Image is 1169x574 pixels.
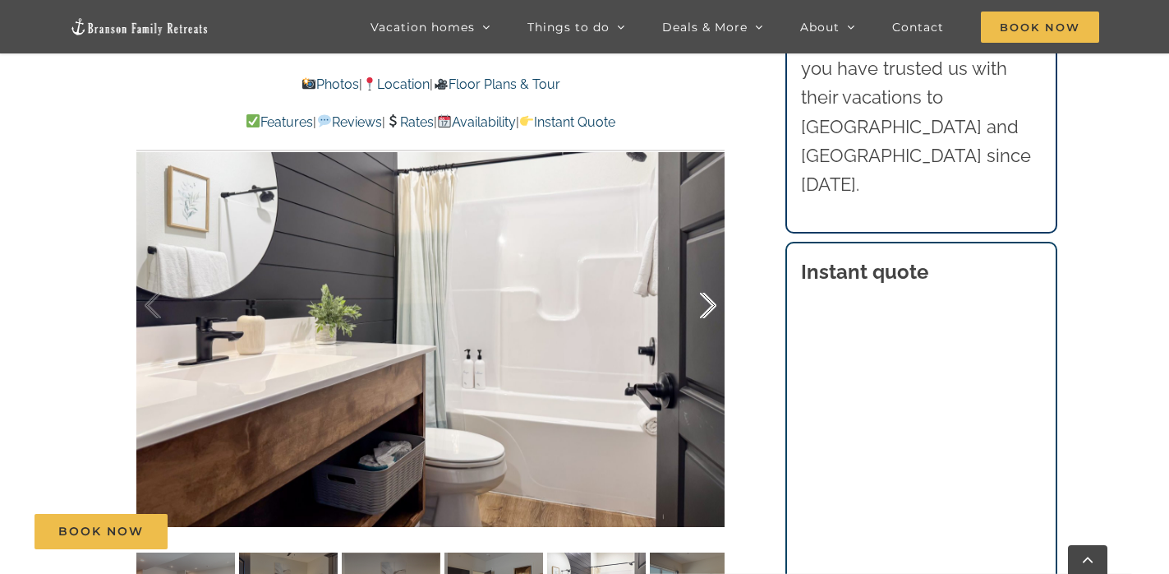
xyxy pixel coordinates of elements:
[246,114,313,130] a: Features
[892,21,944,33] span: Contact
[435,77,448,90] img: 🎥
[136,74,725,95] p: | |
[800,21,840,33] span: About
[385,114,434,130] a: Rates
[318,114,331,127] img: 💬
[527,21,610,33] span: Things to do
[363,77,376,90] img: 📍
[70,17,209,36] img: Branson Family Retreats Logo
[438,114,451,127] img: 📆
[519,114,615,130] a: Instant Quote
[662,21,748,33] span: Deals & More
[136,112,725,133] p: | | | |
[316,114,381,130] a: Reviews
[520,114,533,127] img: 👉
[437,114,516,130] a: Availability
[370,21,475,33] span: Vacation homes
[58,525,144,539] span: Book Now
[246,114,260,127] img: ✅
[302,77,315,90] img: 📸
[433,76,559,92] a: Floor Plans & Tour
[301,76,359,92] a: Photos
[801,25,1041,199] p: Thousands of families like you have trusted us with their vacations to [GEOGRAPHIC_DATA] and [GEO...
[386,114,399,127] img: 💲
[35,514,168,549] a: Book Now
[801,260,928,284] strong: Instant quote
[981,12,1099,43] span: Book Now
[362,76,430,92] a: Location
